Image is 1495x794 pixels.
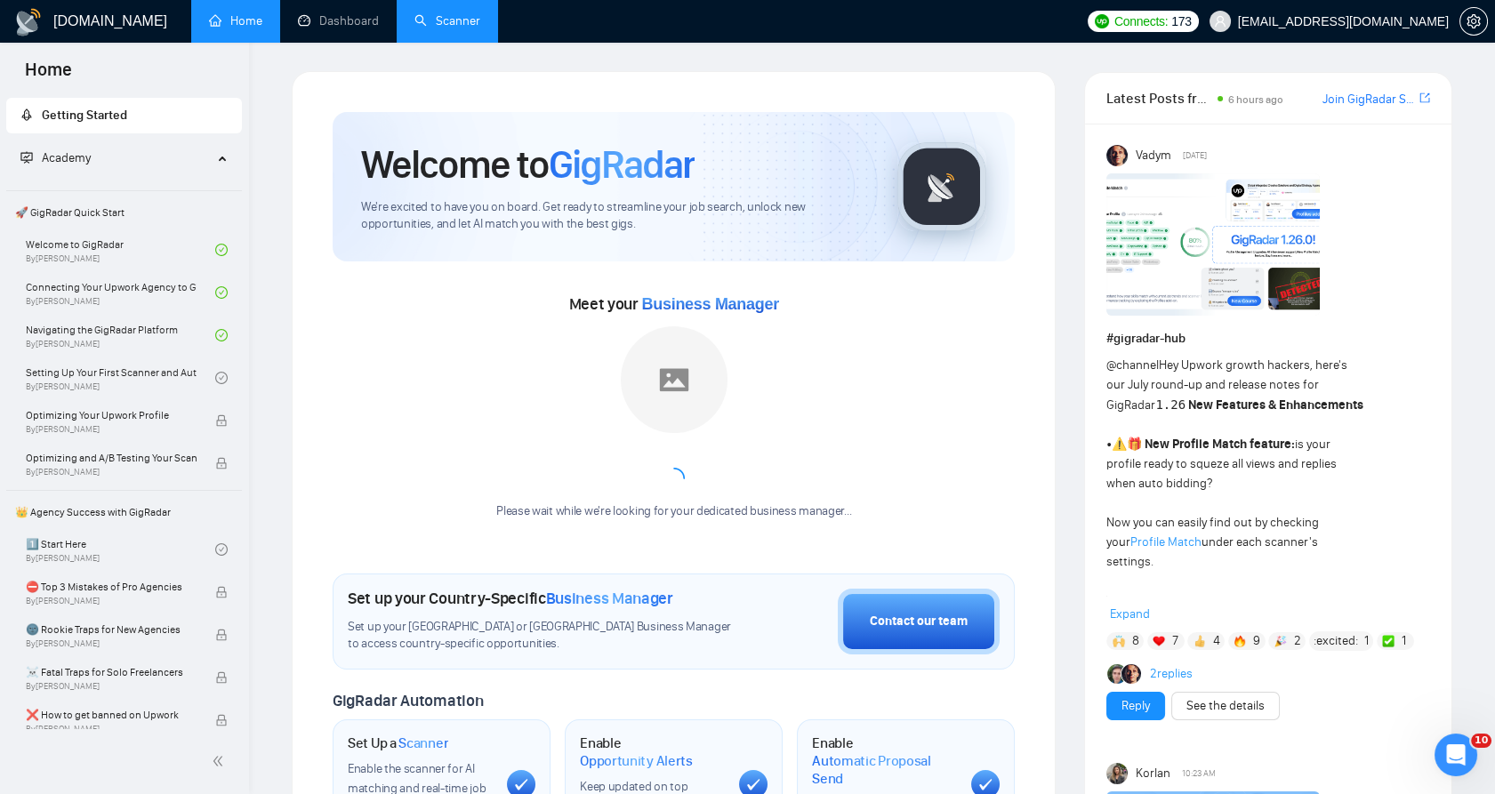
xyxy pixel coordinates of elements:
[1314,631,1358,651] span: :excited:
[215,457,228,469] span: lock
[14,8,43,36] img: logo
[26,424,197,435] span: By [PERSON_NAME]
[1130,534,1202,549] a: Profile Match
[812,734,957,787] h1: Enable
[1172,632,1178,650] span: 7
[569,294,779,314] span: Meet your
[26,467,197,477] span: By [PERSON_NAME]
[8,195,240,230] span: 🚀 GigRadar Quick Start
[1107,664,1127,684] img: Alex B
[42,108,127,123] span: Getting Started
[398,734,448,752] span: Scanner
[1234,635,1246,647] img: 🔥
[26,406,197,424] span: Optimizing Your Upwork Profile
[1294,632,1301,650] span: 2
[26,621,197,638] span: 🌚 Rookie Traps for New Agencies
[26,578,197,596] span: ⛔ Top 3 Mistakes of Pro Agencies
[1214,15,1226,28] span: user
[1113,635,1125,647] img: 🙌
[6,98,242,133] li: Getting Started
[1253,632,1260,650] span: 9
[1121,696,1150,716] a: Reply
[1110,606,1150,622] span: Expand
[1186,696,1265,716] a: See the details
[26,358,215,397] a: Setting Up Your First Scanner and Auto-BidderBy[PERSON_NAME]
[26,530,215,569] a: 1️⃣ Start HereBy[PERSON_NAME]
[1150,665,1193,683] a: 2replies
[1382,635,1395,647] img: ✅
[215,671,228,684] span: lock
[348,589,673,608] h1: Set up your Country-Specific
[1106,329,1430,349] h1: # gigradar-hub
[1402,632,1406,650] span: 1
[1106,763,1128,784] img: Korlan
[580,734,725,769] h1: Enable
[1183,148,1207,164] span: [DATE]
[1095,14,1109,28] img: upwork-logo.png
[621,326,727,433] img: placeholder.png
[1136,146,1171,165] span: Vadym
[1171,692,1280,720] button: See the details
[1145,437,1295,452] strong: New Profile Match feature:
[1106,87,1211,109] span: Latest Posts from the GigRadar Community
[812,752,957,787] span: Automatic Proposal Send
[215,543,228,556] span: check-circle
[414,13,480,28] a: searchScanner
[215,714,228,726] span: lock
[1182,766,1216,782] span: 10:23 AM
[298,13,379,28] a: dashboardDashboard
[1213,632,1220,650] span: 4
[1106,692,1165,720] button: Reply
[1106,173,1320,316] img: F09AC4U7ATU-image.png
[1364,632,1369,650] span: 1
[838,589,1000,654] button: Contact our team
[215,414,228,427] span: lock
[486,503,862,520] div: Please wait while we're looking for your dedicated business manager...
[1228,93,1283,106] span: 6 hours ago
[1155,397,1186,412] code: 1.26
[20,150,91,165] span: Academy
[642,295,779,313] span: Business Manager
[549,140,695,188] span: GigRadar
[361,199,869,233] span: We're excited to have you on board. Get ready to streamline your job search, unlock new opportuni...
[26,706,197,724] span: ❌ How to get banned on Upwork
[212,752,229,770] span: double-left
[1188,397,1363,413] strong: New Features & Enhancements
[26,449,197,467] span: Optimizing and A/B Testing Your Scanner for Better Results
[1459,7,1488,36] button: setting
[20,151,33,164] span: fund-projection-screen
[659,463,689,493] span: loading
[1132,632,1139,650] span: 8
[546,589,673,608] span: Business Manager
[1460,14,1487,28] span: setting
[1114,12,1168,31] span: Connects:
[215,372,228,384] span: check-circle
[42,150,91,165] span: Academy
[215,244,228,256] span: check-circle
[361,140,695,188] h1: Welcome to
[1153,635,1165,647] img: ❤️
[1322,90,1416,109] a: Join GigRadar Slack Community
[1435,734,1477,776] iframe: Intercom live chat
[1106,145,1128,166] img: Vadym
[870,612,968,631] div: Contact our team
[8,494,240,530] span: 👑 Agency Success with GigRadar
[1471,734,1491,748] span: 10
[215,329,228,341] span: check-circle
[1127,437,1142,452] span: 🎁
[26,663,197,681] span: ☠️ Fatal Traps for Solo Freelancers
[26,681,197,692] span: By [PERSON_NAME]
[20,108,33,121] span: rocket
[1274,635,1287,647] img: 🎉
[333,691,483,710] span: GigRadar Automation
[1112,437,1127,452] span: ⚠️
[215,286,228,299] span: check-circle
[348,734,448,752] h1: Set Up a
[1194,635,1206,647] img: 👍
[209,13,262,28] a: homeHome
[1136,764,1170,783] span: Korlan
[26,316,215,355] a: Navigating the GigRadar PlatformBy[PERSON_NAME]
[1106,357,1159,373] span: @channel
[1419,90,1430,107] a: export
[1459,14,1488,28] a: setting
